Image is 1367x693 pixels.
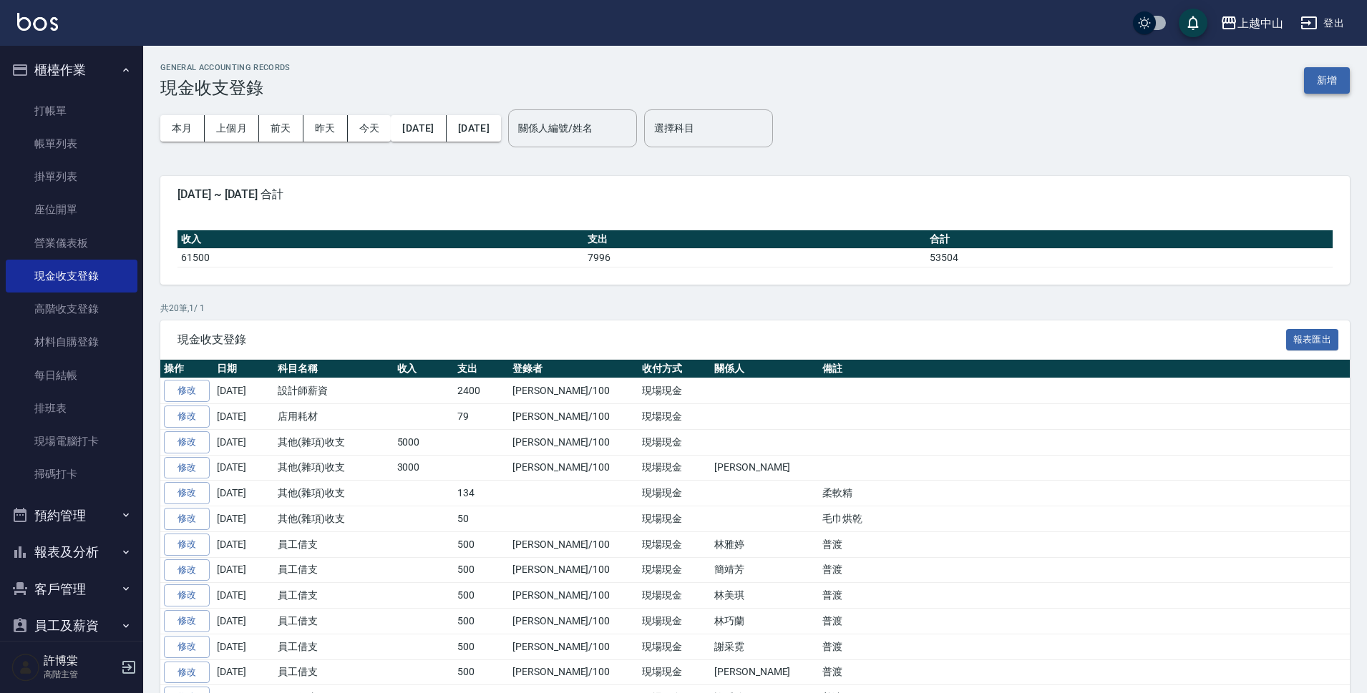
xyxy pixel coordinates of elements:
th: 支出 [454,360,509,378]
td: 500 [454,531,509,557]
td: 現場現金 [638,455,711,481]
td: 現場現金 [638,404,711,430]
button: 登出 [1295,10,1350,36]
a: 掛單列表 [6,160,137,193]
button: 客戶管理 [6,571,137,608]
td: [DATE] [213,659,274,685]
td: [DATE] [213,481,274,506]
td: 現場現金 [638,659,711,685]
td: [PERSON_NAME]/100 [509,404,638,430]
td: [DATE] [213,455,274,481]
td: [PERSON_NAME] [711,659,819,685]
button: 上個月 [205,115,259,142]
a: 修改 [164,610,210,632]
a: 營業儀表板 [6,227,137,260]
td: 其他(雜項)收支 [274,455,394,481]
button: 報表及分析 [6,534,137,571]
td: 林美琪 [711,583,819,609]
td: [PERSON_NAME]/100 [509,378,638,404]
td: [PERSON_NAME]/100 [509,531,638,557]
h3: 現金收支登錄 [160,78,291,98]
td: 員工借支 [274,634,394,659]
td: [PERSON_NAME]/100 [509,583,638,609]
a: 材料自購登錄 [6,325,137,358]
td: 53504 [926,248,1333,267]
td: 500 [454,634,509,659]
h5: 許博棠 [44,654,117,668]
th: 關係人 [711,360,819,378]
h2: GENERAL ACCOUNTING RECORDS [160,63,291,72]
button: 昨天 [303,115,348,142]
button: 上越中山 [1215,9,1289,38]
td: [DATE] [213,609,274,634]
td: 員工借支 [274,531,394,557]
td: 林雅婷 [711,531,819,557]
div: 上越中山 [1237,14,1283,32]
td: 林巧蘭 [711,609,819,634]
a: 修改 [164,534,210,556]
a: 打帳單 [6,94,137,127]
p: 共 20 筆, 1 / 1 [160,302,1350,315]
th: 支出 [584,230,925,249]
button: 預約管理 [6,497,137,534]
th: 日期 [213,360,274,378]
td: 2400 [454,378,509,404]
td: 謝采霓 [711,634,819,659]
td: [PERSON_NAME]/100 [509,609,638,634]
th: 收入 [177,230,584,249]
th: 登錄者 [509,360,638,378]
button: 員工及薪資 [6,607,137,644]
span: 現金收支登錄 [177,333,1286,347]
td: 500 [454,557,509,583]
td: 普渡 [819,634,1350,659]
a: 報表匯出 [1286,332,1339,345]
th: 收付方式 [638,360,711,378]
button: 本月 [160,115,205,142]
button: [DATE] [391,115,446,142]
td: 50 [454,506,509,532]
td: 現場現金 [638,531,711,557]
td: 7996 [584,248,925,267]
td: 普渡 [819,583,1350,609]
a: 修改 [164,457,210,479]
td: 現場現金 [638,583,711,609]
td: 現場現金 [638,378,711,404]
a: 修改 [164,584,210,606]
td: 現場現金 [638,634,711,659]
button: 前天 [259,115,303,142]
button: 櫃檯作業 [6,51,137,89]
td: 500 [454,609,509,634]
a: 掃碼打卡 [6,458,137,491]
td: 毛巾烘乾 [819,506,1350,532]
a: 現金收支登錄 [6,260,137,293]
th: 備註 [819,360,1350,378]
a: 修改 [164,508,210,530]
button: save [1179,9,1207,37]
td: 現場現金 [638,609,711,634]
td: [DATE] [213,531,274,557]
a: 修改 [164,559,210,581]
td: [PERSON_NAME]/100 [509,429,638,455]
td: [PERSON_NAME]/100 [509,634,638,659]
a: 修改 [164,662,210,684]
a: 修改 [164,482,210,504]
td: 其他(雜項)收支 [274,506,394,532]
td: 店用耗材 [274,404,394,430]
a: 高階收支登錄 [6,293,137,325]
td: 員工借支 [274,557,394,583]
td: 普渡 [819,659,1350,685]
td: 其他(雜項)收支 [274,481,394,506]
button: 今天 [348,115,391,142]
a: 新增 [1304,73,1350,87]
td: [DATE] [213,378,274,404]
td: 普渡 [819,531,1350,557]
span: [DATE] ~ [DATE] 合計 [177,187,1333,202]
img: Logo [17,13,58,31]
a: 修改 [164,406,210,428]
td: 員工借支 [274,659,394,685]
th: 科目名稱 [274,360,394,378]
a: 排班表 [6,392,137,425]
td: [PERSON_NAME]/100 [509,455,638,481]
td: [DATE] [213,429,274,455]
td: 普渡 [819,557,1350,583]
